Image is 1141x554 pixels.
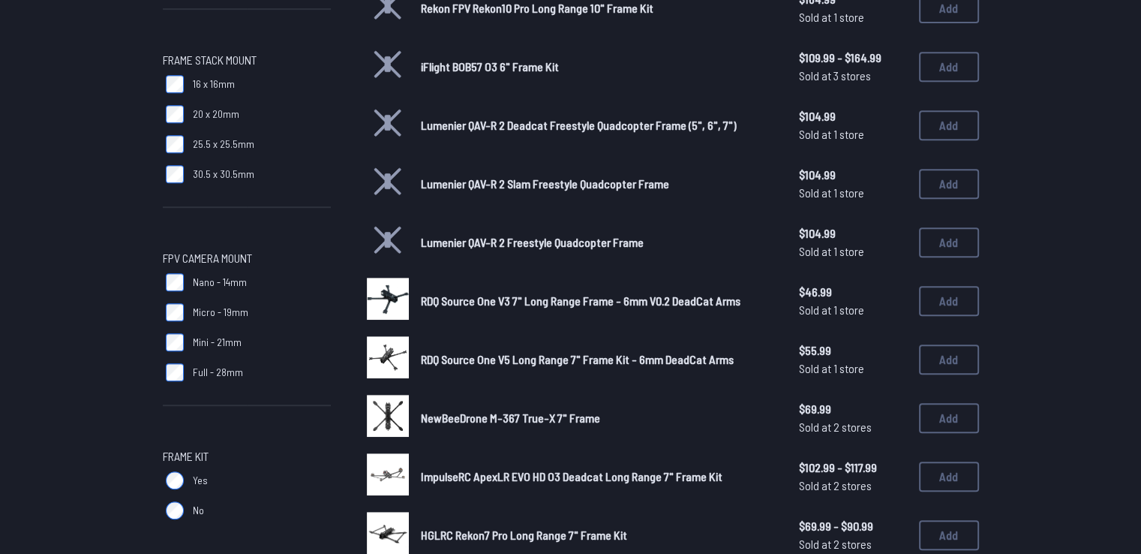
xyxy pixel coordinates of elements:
span: Lumenier QAV-R 2 Freestyle Quadcopter Frame [421,235,644,249]
span: Sold at 1 store [799,125,907,143]
button: Add [919,52,979,82]
span: $102.99 - $117.99 [799,459,907,477]
input: Mini - 21mm [166,333,184,351]
span: 16 x 16mm [193,77,235,92]
button: Add [919,403,979,433]
span: Sold at 3 stores [799,67,907,85]
span: Sold at 1 store [799,242,907,260]
button: Add [919,110,979,140]
a: NewBeeDrone M-367 True-X 7" Frame [421,409,775,427]
span: $69.99 - $90.99 [799,517,907,535]
span: Sold at 1 store [799,360,907,378]
span: FPV Camera Mount [163,249,252,267]
span: RDQ Source One V3 7" Long Range Frame - 6mm V0.2 DeadCat Arms [421,294,740,308]
a: ImpulseRC ApexLR EVO HD O3 Deadcat Long Range 7" Frame Kit [421,468,775,486]
span: Nano - 14mm [193,275,247,290]
input: 16 x 16mm [166,75,184,93]
a: Lumenier QAV-R 2 Freestyle Quadcopter Frame [421,233,775,251]
input: Nano - 14mm [166,273,184,291]
span: HGLRC Rekon7 Pro Long Range 7" Frame Kit [421,528,627,542]
a: RDQ Source One V3 7" Long Range Frame - 6mm V0.2 DeadCat Arms [421,292,775,310]
a: Lumenier QAV-R 2 Deadcat Freestyle Quadcopter Frame (5", 6", 7") [421,116,775,134]
a: image [367,278,409,324]
img: image [367,336,409,378]
input: No [166,501,184,519]
span: No [193,503,204,518]
span: iFlight BOB57 O3 6" Frame Kit [421,59,559,74]
input: 20 x 20mm [166,105,184,123]
span: $109.99 - $164.99 [799,49,907,67]
span: NewBeeDrone M-367 True-X 7" Frame [421,411,600,425]
button: Add [919,169,979,199]
img: image [367,395,409,437]
img: image [367,278,409,320]
span: Lumenier QAV-R 2 Deadcat Freestyle Quadcopter Frame (5", 6", 7") [421,118,737,132]
span: 25.5 x 25.5mm [193,137,254,152]
span: Lumenier QAV-R 2 Slam Freestyle Quadcopter Frame [421,176,669,191]
span: Micro - 19mm [193,305,248,320]
span: RDQ Source One V5 Long Range 7" Frame Kit - 6mm DeadCat Arms [421,352,734,366]
a: iFlight BOB57 O3 6" Frame Kit [421,58,775,76]
input: Yes [166,471,184,489]
input: Micro - 19mm [166,303,184,321]
span: Frame Stack Mount [163,51,257,69]
input: Full - 28mm [166,363,184,381]
a: image [367,453,409,500]
a: HGLRC Rekon7 Pro Long Range 7" Frame Kit [421,526,775,544]
a: RDQ Source One V5 Long Range 7" Frame Kit - 6mm DeadCat Arms [421,351,775,369]
span: Yes [193,473,208,488]
span: Full - 28mm [193,365,243,380]
span: Sold at 2 stores [799,418,907,436]
span: Mini - 21mm [193,335,242,350]
img: image [367,512,409,554]
span: $104.99 [799,107,907,125]
button: Add [919,286,979,316]
button: Add [919,345,979,375]
button: Add [919,520,979,550]
button: Add [919,462,979,492]
span: Sold at 1 store [799,8,907,26]
span: Sold at 2 stores [799,535,907,553]
span: Sold at 2 stores [799,477,907,495]
input: 25.5 x 25.5mm [166,135,184,153]
span: Frame Kit [163,447,209,465]
span: 20 x 20mm [193,107,239,122]
span: $104.99 [799,166,907,184]
img: image [367,453,409,495]
a: Lumenier QAV-R 2 Slam Freestyle Quadcopter Frame [421,175,775,193]
span: $104.99 [799,224,907,242]
span: $46.99 [799,283,907,301]
span: ImpulseRC ApexLR EVO HD O3 Deadcat Long Range 7" Frame Kit [421,469,722,483]
span: Sold at 1 store [799,184,907,202]
a: image [367,395,409,441]
a: image [367,336,409,383]
span: $55.99 [799,342,907,360]
span: Sold at 1 store [799,301,907,319]
button: Add [919,227,979,257]
span: Rekon FPV Rekon10 Pro Long Range 10" Frame Kit [421,1,653,15]
span: 30.5 x 30.5mm [193,167,254,182]
span: $69.99 [799,400,907,418]
input: 30.5 x 30.5mm [166,165,184,183]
